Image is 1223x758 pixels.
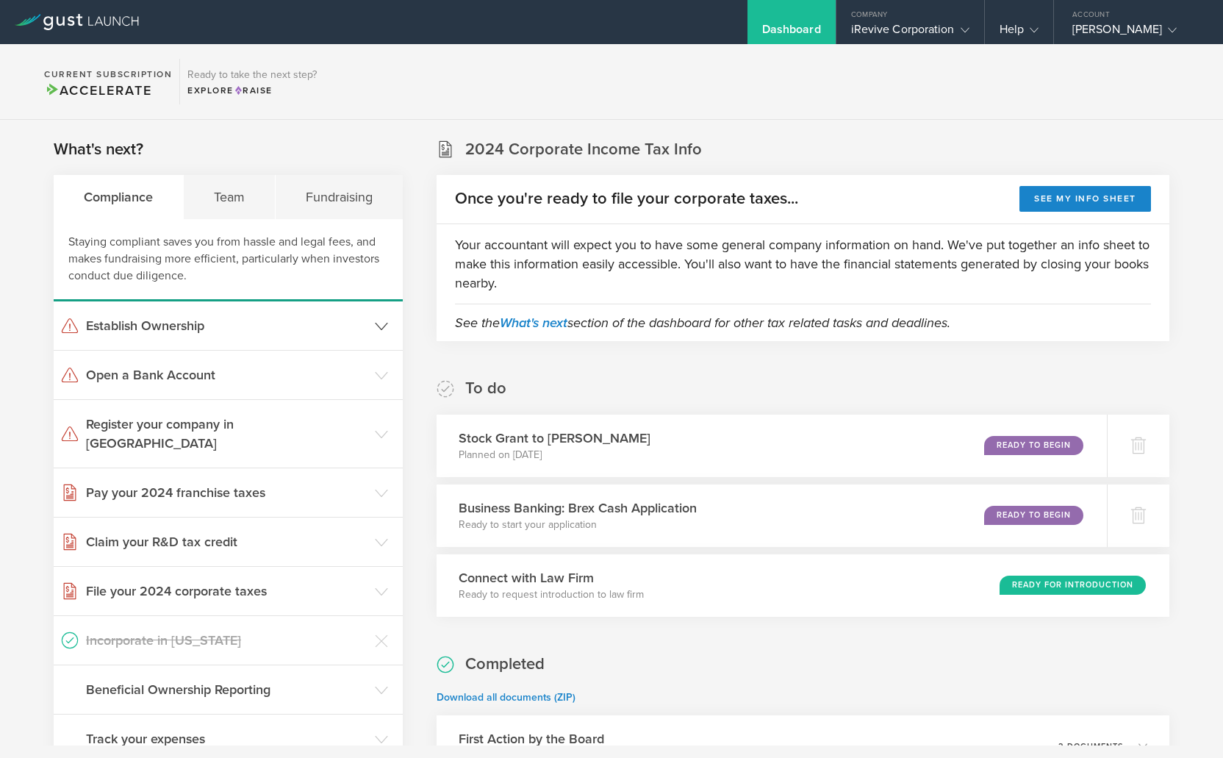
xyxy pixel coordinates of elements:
p: Ready to request introduction to law firm [459,587,644,602]
button: See my info sheet [1019,186,1151,212]
div: Ready to Begin [984,436,1083,455]
h2: Current Subscription [44,70,172,79]
h2: Once you're ready to file your corporate taxes... [455,188,798,210]
p: Your accountant will expect you to have some general company information on hand. We've put toget... [455,235,1151,293]
h3: Stock Grant to [PERSON_NAME] [459,429,650,448]
span: Accelerate [44,82,151,99]
div: [PERSON_NAME] [1072,22,1197,44]
h3: Beneficial Ownership Reporting [86,680,367,699]
h3: Business Banking: Brex Cash Application [459,498,697,518]
a: What's next [500,315,567,331]
div: Ready to take the next step?ExploreRaise [179,59,324,104]
span: Raise [234,85,273,96]
div: Dashboard [762,22,821,44]
h2: To do [465,378,506,399]
h2: 2024 Corporate Income Tax Info [465,139,702,160]
div: Connect with Law FirmReady to request introduction to law firmReady for Introduction [437,554,1169,617]
div: Ready for Introduction [1000,576,1146,595]
div: Help [1000,22,1039,44]
div: Explore [187,84,317,97]
iframe: Chat Widget [1150,687,1223,758]
h3: Pay your 2024 franchise taxes [86,483,367,502]
div: Team [184,175,276,219]
p: 2 documents [1058,743,1124,751]
h2: What's next? [54,139,143,160]
a: Download all documents (ZIP) [437,691,575,704]
h3: Claim your R&D tax credit [86,532,367,551]
h3: Open a Bank Account [86,365,367,385]
h3: Ready to take the next step? [187,70,317,80]
div: Stock Grant to [PERSON_NAME]Planned on [DATE]Ready to Begin [437,415,1107,477]
h3: Connect with Law Firm [459,568,644,587]
h2: Completed [465,654,545,675]
h3: Register your company in [GEOGRAPHIC_DATA] [86,415,367,453]
em: See the section of the dashboard for other tax related tasks and deadlines. [455,315,950,331]
h3: Establish Ownership [86,316,367,335]
h3: Incorporate in [US_STATE] [86,631,367,650]
div: iRevive Corporation [851,22,969,44]
h3: First Action by the Board [459,729,604,748]
p: Planned on [DATE] [459,448,650,462]
h3: Track your expenses [86,729,367,748]
h3: File your 2024 corporate taxes [86,582,367,601]
div: Staying compliant saves you from hassle and legal fees, and makes fundraising more efficient, par... [54,219,403,301]
div: Business Banking: Brex Cash ApplicationReady to start your applicationReady to Begin [437,485,1107,547]
p: Ready to start your application [459,518,697,532]
div: Compliance [54,175,184,219]
div: Ready to Begin [984,506,1083,525]
div: Fundraising [276,175,403,219]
